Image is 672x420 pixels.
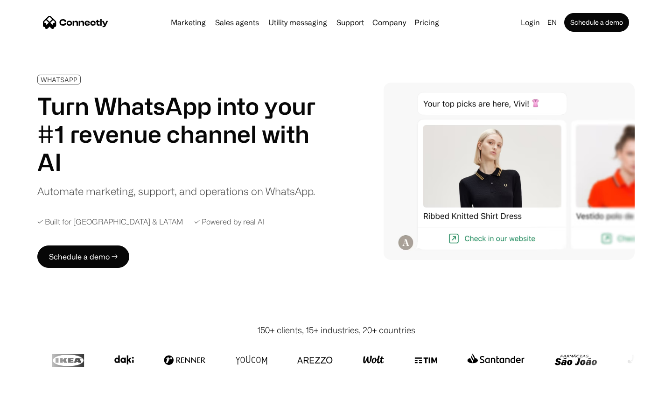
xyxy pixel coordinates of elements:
[37,92,327,176] h1: Turn WhatsApp into your #1 revenue channel with AI
[37,245,129,268] a: Schedule a demo →
[9,403,56,417] aside: Language selected: English
[547,16,557,29] div: en
[257,324,415,336] div: 150+ clients, 15+ industries, 20+ countries
[333,19,368,26] a: Support
[265,19,331,26] a: Utility messaging
[19,404,56,417] ul: Language list
[411,19,443,26] a: Pricing
[211,19,263,26] a: Sales agents
[517,16,544,29] a: Login
[372,16,406,29] div: Company
[564,13,629,32] a: Schedule a demo
[37,217,183,226] div: ✓ Built for [GEOGRAPHIC_DATA] & LATAM
[37,183,315,199] div: Automate marketing, support, and operations on WhatsApp.
[194,217,264,226] div: ✓ Powered by real AI
[167,19,210,26] a: Marketing
[41,76,77,83] div: WHATSAPP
